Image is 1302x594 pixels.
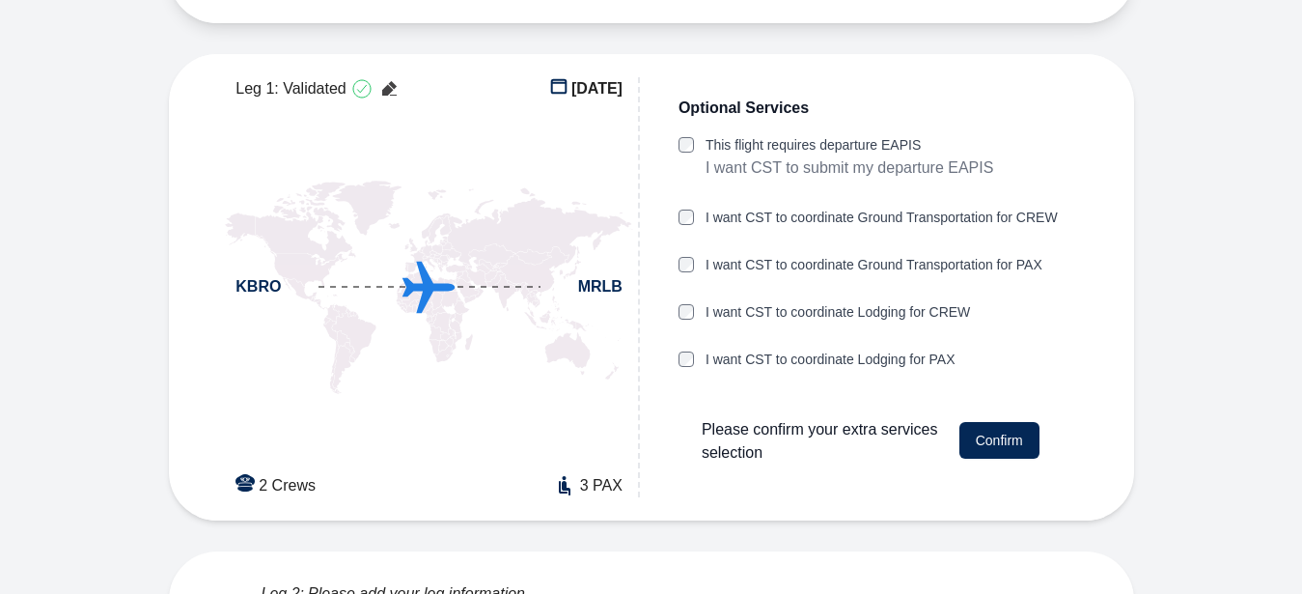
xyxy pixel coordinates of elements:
label: I want CST to coordinate Ground Transportation for PAX [706,255,1042,275]
label: This flight requires departure EAPIS [706,135,994,156]
span: MRLB [578,275,623,298]
span: 2 Crews [259,474,316,497]
button: Confirm [959,422,1039,459]
label: I want CST to coordinate Lodging for PAX [706,350,956,370]
p: I want CST to submit my departure EAPIS [706,156,994,181]
label: I want CST to coordinate Lodging for CREW [706,302,970,323]
label: I want CST to coordinate Ground Transportation for CREW [706,208,1058,228]
span: Please confirm your extra services selection [702,418,944,465]
span: Optional Services [679,97,809,120]
span: 3 PAX [580,474,623,497]
span: KBRO [235,275,281,298]
span: [DATE] [571,77,623,100]
span: Leg 1: Validated [235,77,346,100]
